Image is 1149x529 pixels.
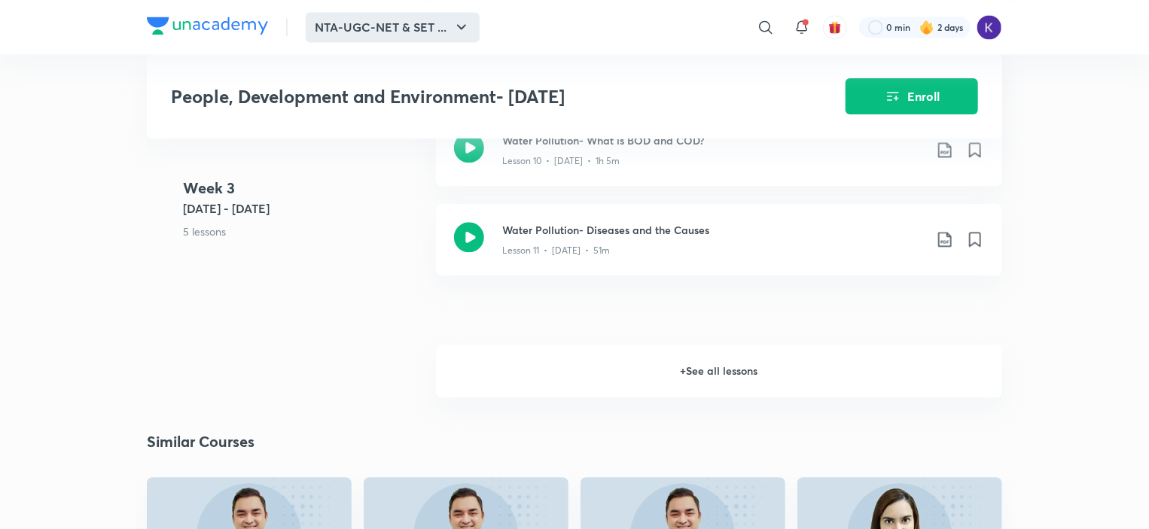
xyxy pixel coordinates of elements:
[306,12,480,42] button: NTA-UGC-NET & SET ...
[436,204,1002,293] a: Water Pollution- Diseases and the CausesLesson 11 • [DATE] • 51m
[436,114,1002,204] a: Water Pollution- What is BOD and COD?Lesson 10 • [DATE] • 1h 5m
[436,345,1002,397] h6: + See all lessons
[502,244,610,257] p: Lesson 11 • [DATE] • 51m
[147,17,268,38] a: Company Logo
[919,20,934,35] img: streak
[977,14,1002,40] img: kanishka hemani
[502,222,924,238] h3: Water Pollution- Diseases and the Causes
[183,223,424,239] p: 5 lessons
[502,132,924,148] h3: Water Pollution- What is BOD and COD?
[171,86,760,108] h3: People, Development and Environment- [DATE]
[502,154,620,168] p: Lesson 10 • [DATE] • 1h 5m
[846,78,978,114] button: Enroll
[823,15,847,39] button: avatar
[147,17,268,35] img: Company Logo
[828,20,842,34] img: avatar
[183,199,424,217] h5: [DATE] - [DATE]
[183,177,424,199] h4: Week 3
[147,430,254,453] h2: Similar Courses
